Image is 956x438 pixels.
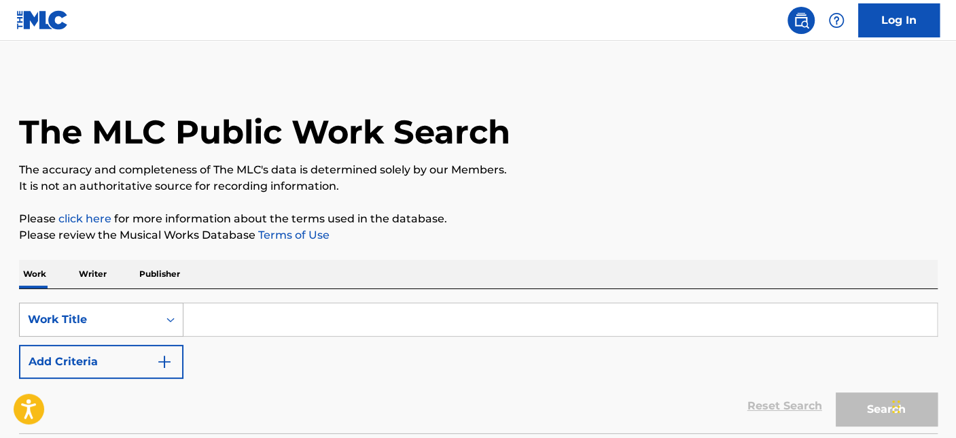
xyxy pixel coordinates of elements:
[75,260,111,288] p: Writer
[19,178,938,195] p: It is not an authoritative source for recording information.
[787,7,815,34] a: Public Search
[19,345,183,379] button: Add Criteria
[793,12,809,29] img: search
[156,354,173,370] img: 9d2ae6d4665cec9f34b9.svg
[858,3,940,37] a: Log In
[16,10,69,30] img: MLC Logo
[19,162,938,178] p: The accuracy and completeness of The MLC's data is determined solely by our Members.
[19,227,938,243] p: Please review the Musical Works Database
[19,260,50,288] p: Work
[28,311,150,328] div: Work Title
[828,12,845,29] img: help
[19,112,510,152] h1: The MLC Public Work Search
[135,260,184,288] p: Publisher
[19,303,938,433] form: Search Form
[823,7,850,34] div: Help
[892,386,900,427] div: Drag
[255,229,330,241] a: Terms of Use
[888,373,956,438] iframe: Chat Widget
[58,212,111,225] a: click here
[19,211,938,227] p: Please for more information about the terms used in the database.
